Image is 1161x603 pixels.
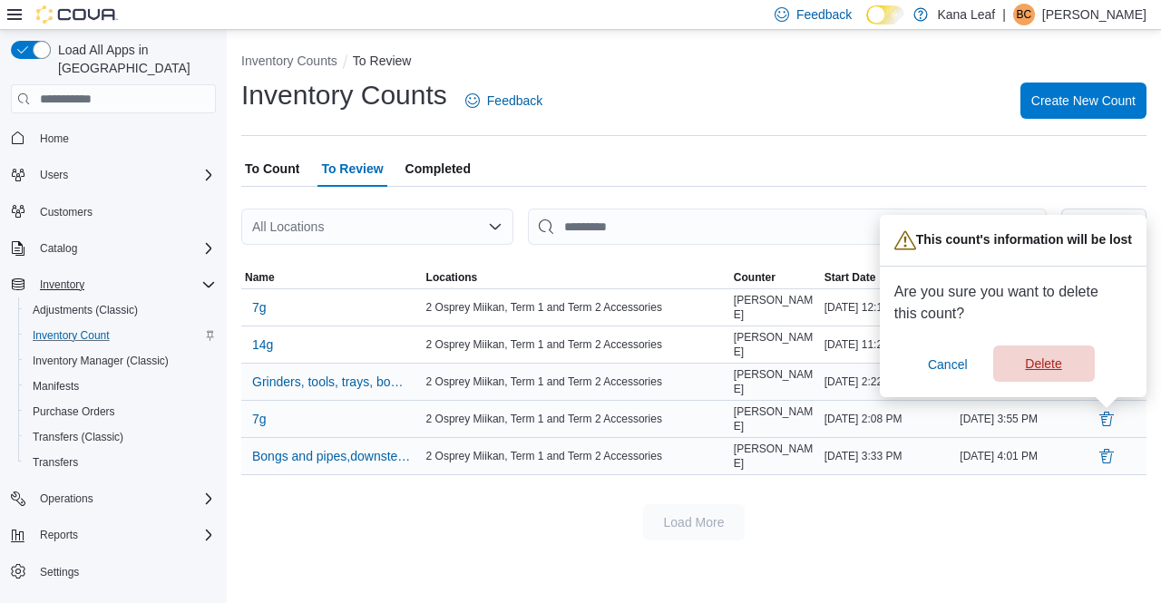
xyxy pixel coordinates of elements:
[33,488,101,510] button: Operations
[18,348,223,374] button: Inventory Manager (Classic)
[40,565,79,579] span: Settings
[4,199,223,225] button: Customers
[1013,4,1035,25] div: Bryan Cater-Gagne
[821,334,957,355] div: [DATE] 11:21 AM
[423,297,730,318] div: 2 Osprey Miikan, Term 1 and Term 2 Accessories
[734,367,817,396] span: [PERSON_NAME]
[734,442,817,471] span: [PERSON_NAME]
[821,267,957,288] button: Start Date
[25,325,216,346] span: Inventory Count
[25,375,216,397] span: Manifests
[40,528,78,542] span: Reports
[528,209,1047,245] input: This is a search bar. After typing your query, hit enter to filter the results lower in the page.
[18,399,223,424] button: Purchase Orders
[423,371,730,393] div: 2 Osprey Miikan, Term 1 and Term 2 Accessories
[458,83,550,119] a: Feedback
[1020,83,1146,119] button: Create New Count
[33,238,216,259] span: Catalog
[25,452,85,473] a: Transfers
[25,401,216,423] span: Purchase Orders
[4,559,223,585] button: Settings
[894,281,1121,325] p: Are you sure you want to delete this count?
[821,408,957,430] div: [DATE] 2:08 PM
[796,5,852,24] span: Feedback
[18,323,223,348] button: Inventory Count
[33,164,75,186] button: Users
[1002,4,1006,25] p: |
[33,404,115,419] span: Purchase Orders
[353,53,412,68] button: To Review
[734,330,817,359] span: [PERSON_NAME]
[734,293,817,322] span: [PERSON_NAME]
[423,334,730,355] div: 2 Osprey Miikan, Term 1 and Term 2 Accessories
[928,355,968,374] span: Cancel
[734,404,817,433] span: [PERSON_NAME]
[40,491,93,506] span: Operations
[25,426,131,448] a: Transfers (Classic)
[245,405,274,433] button: 7g
[33,128,76,150] a: Home
[241,267,423,288] button: Name
[643,504,745,540] button: Load More
[18,297,223,323] button: Adjustments (Classic)
[1096,408,1117,430] button: Delete
[4,272,223,297] button: Inventory
[33,200,216,223] span: Customers
[33,274,92,296] button: Inventory
[730,267,821,288] button: Counter
[245,368,419,395] button: Grinders, tools, trays, bowls and bangers - 2 Osprey Miikan
[734,270,776,285] span: Counter
[245,331,280,358] button: 14g
[821,445,957,467] div: [DATE] 3:33 PM
[25,299,216,321] span: Adjustments (Classic)
[423,445,730,467] div: 2 Osprey Miikan, Term 1 and Term 2 Accessories
[866,24,867,25] span: Dark Mode
[423,408,730,430] div: 2 Osprey Miikan, Term 1 and Term 2 Accessories
[1096,445,1117,467] button: Delete
[4,162,223,188] button: Users
[33,126,216,149] span: Home
[993,345,1095,382] button: Delete
[33,524,85,546] button: Reports
[33,430,123,444] span: Transfers (Classic)
[33,201,100,223] a: Customers
[33,488,216,510] span: Operations
[18,374,223,399] button: Manifests
[33,379,79,394] span: Manifests
[4,486,223,511] button: Operations
[4,522,223,548] button: Reports
[18,450,223,475] button: Transfers
[25,350,216,372] span: Inventory Manager (Classic)
[1031,92,1136,110] span: Create New Count
[245,270,275,285] span: Name
[664,513,725,531] span: Load More
[1017,4,1032,25] span: BC
[241,53,337,68] button: Inventory Counts
[956,445,1092,467] div: [DATE] 4:01 PM
[51,41,216,77] span: Load All Apps in [GEOGRAPHIC_DATA]
[426,270,478,285] span: Locations
[937,4,995,25] p: Kana Leaf
[1025,355,1061,373] span: Delete
[25,350,176,372] a: Inventory Manager (Classic)
[33,274,216,296] span: Inventory
[25,452,216,473] span: Transfers
[33,561,86,583] a: Settings
[866,5,904,24] input: Dark Mode
[956,408,1092,430] div: [DATE] 3:55 PM
[33,524,216,546] span: Reports
[25,426,216,448] span: Transfers (Classic)
[488,219,502,234] button: Open list of options
[33,164,216,186] span: Users
[252,410,267,428] span: 7g
[33,560,216,583] span: Settings
[321,151,383,187] span: To Review
[18,424,223,450] button: Transfers (Classic)
[880,215,1146,267] div: This count's information will be lost
[36,5,118,24] img: Cova
[25,401,122,423] a: Purchase Orders
[245,151,299,187] span: To Count
[40,131,69,146] span: Home
[4,124,223,151] button: Home
[245,443,419,470] button: Bongs and pipes,downstems,ash catchers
